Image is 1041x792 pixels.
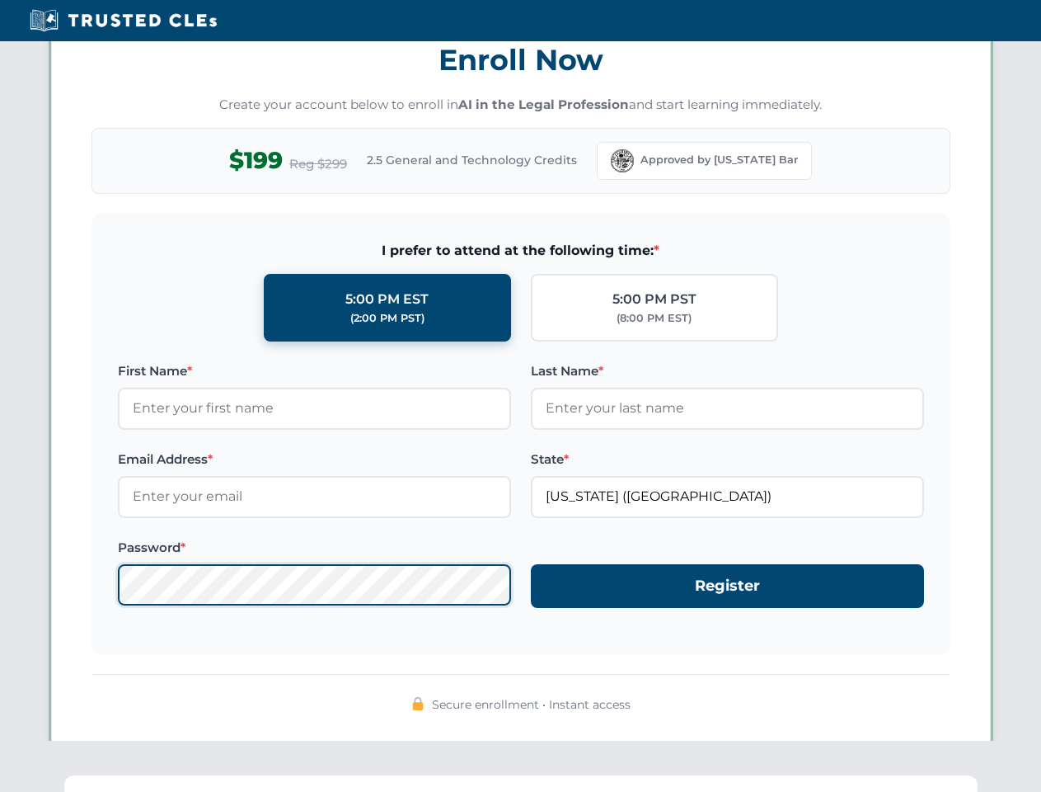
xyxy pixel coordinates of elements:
[25,8,222,33] img: Trusted CLEs
[118,538,511,558] label: Password
[432,695,631,714] span: Secure enrollment • Instant access
[411,697,424,710] img: 🔒
[531,361,924,381] label: Last Name
[350,310,424,327] div: (2:00 PM PST)
[118,476,511,517] input: Enter your email
[531,564,924,608] button: Register
[118,388,511,429] input: Enter your first name
[612,289,696,310] div: 5:00 PM PST
[345,289,429,310] div: 5:00 PM EST
[531,450,924,469] label: State
[640,152,798,168] span: Approved by [US_STATE] Bar
[118,361,511,381] label: First Name
[118,450,511,469] label: Email Address
[91,34,950,86] h3: Enroll Now
[229,142,283,179] span: $199
[91,96,950,115] p: Create your account below to enroll in and start learning immediately.
[531,388,924,429] input: Enter your last name
[531,476,924,517] input: Florida (FL)
[289,154,347,174] span: Reg $299
[118,240,924,262] span: I prefer to attend at the following time:
[458,97,629,112] strong: AI in the Legal Profession
[617,310,692,327] div: (8:00 PM EST)
[611,149,634,172] img: Florida Bar
[367,151,577,169] span: 2.5 General and Technology Credits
